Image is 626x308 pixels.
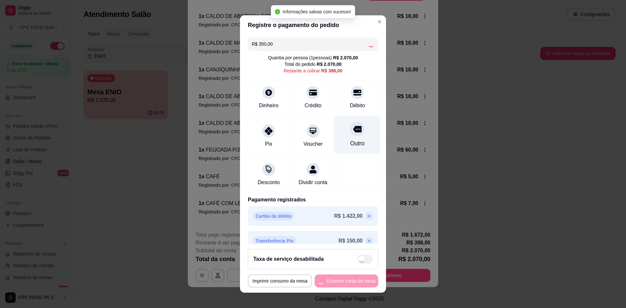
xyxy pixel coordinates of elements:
div: R$ 2.070,00 [317,61,341,67]
h2: Taxa de serviço desabilitada [253,255,324,263]
div: Dividir conta [299,179,327,186]
header: Registre o pagamento do pedido [240,15,386,35]
div: R$ 398,00 [321,67,342,74]
div: Voucher [304,140,323,148]
div: Débito [350,102,365,110]
button: Close [374,17,385,27]
p: R$ 1.422,00 [334,212,363,220]
div: Pix [265,140,272,148]
div: Restante a cobrar [284,67,342,74]
p: Cartão de débito [253,212,294,221]
div: Outro [350,139,365,148]
input: Ex.: hambúrguer de cordeiro [252,37,368,51]
button: Imprimir consumo da mesa [248,274,312,287]
div: R$ 2.070,00 [333,54,358,61]
p: R$ 150,00 [338,237,363,245]
div: Crédito [305,102,321,110]
span: check-circle [275,9,280,14]
div: Desconto [258,179,280,186]
p: Transferência Pix [253,236,296,245]
div: Quantia por pessoa ( 1 pessoas) [268,54,358,61]
p: Pagamento registrados [248,196,378,204]
div: Total do pedido [284,61,341,67]
span: Informações salvas com sucesso! [283,9,351,14]
div: Loading [368,41,374,47]
div: Dinheiro [259,102,278,110]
